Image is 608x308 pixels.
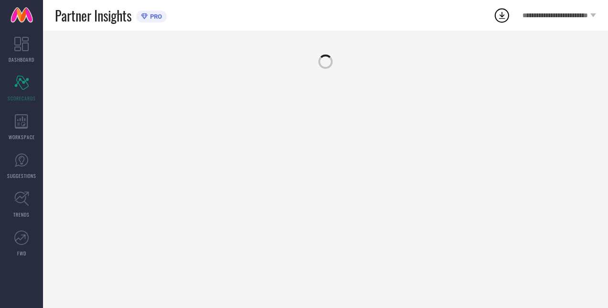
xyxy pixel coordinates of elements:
[493,7,510,24] div: Open download list
[9,133,35,141] span: WORKSPACE
[7,172,36,179] span: SUGGESTIONS
[148,13,162,20] span: PRO
[17,250,26,257] span: FWD
[13,211,30,218] span: TRENDS
[8,95,36,102] span: SCORECARDS
[9,56,34,63] span: DASHBOARD
[55,6,131,25] span: Partner Insights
